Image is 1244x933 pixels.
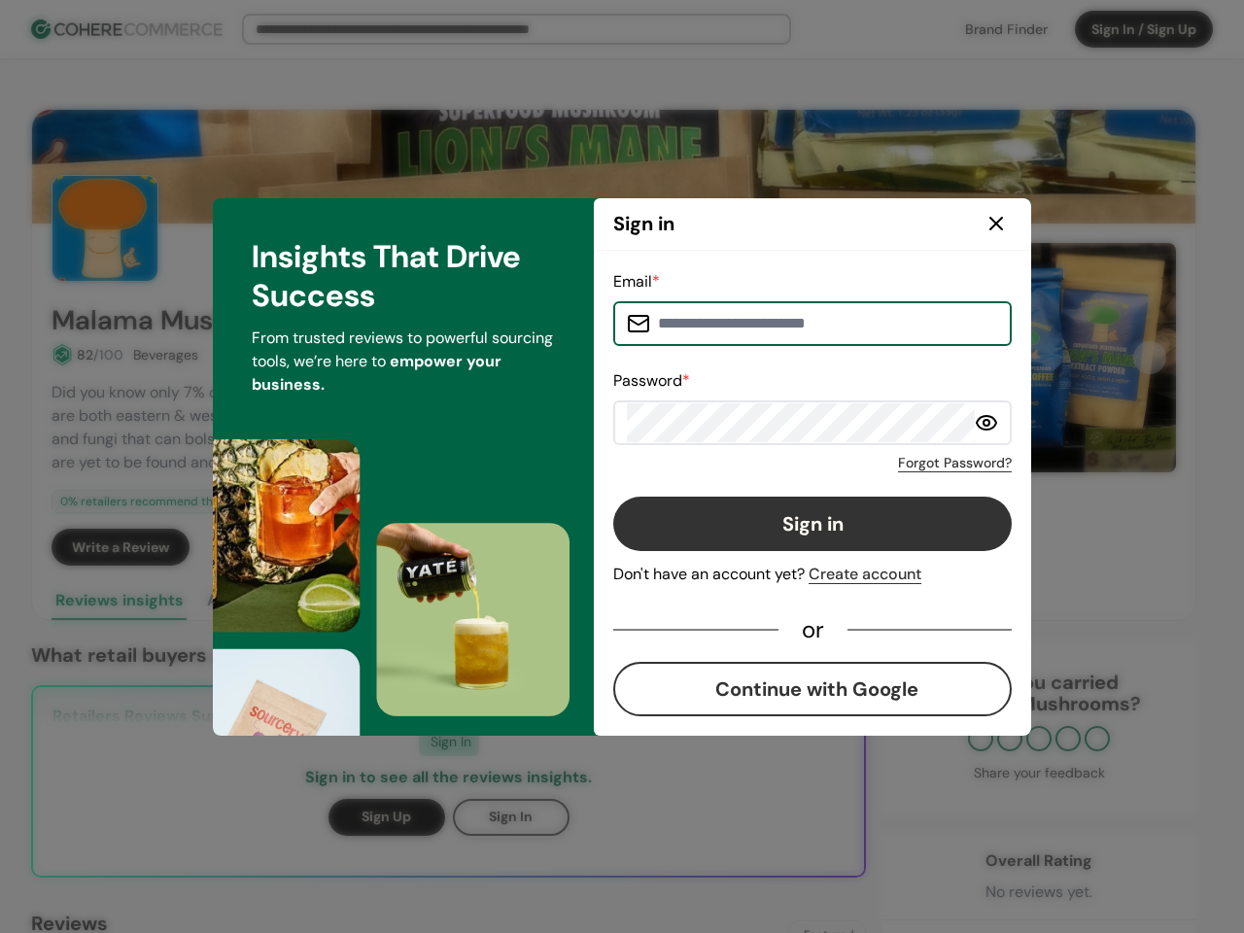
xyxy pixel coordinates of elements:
[252,327,555,397] p: From trusted reviews to powerful sourcing tools, we’re here to
[613,662,1012,716] button: Continue with Google
[898,453,1012,473] a: Forgot Password?
[252,351,501,395] span: empower your business.
[252,237,555,315] h3: Insights That Drive Success
[778,621,847,639] div: or
[613,209,674,238] h2: Sign in
[809,563,921,586] div: Create account
[613,563,1012,586] div: Don't have an account yet?
[613,497,1012,551] button: Sign in
[613,271,660,292] label: Email
[613,370,690,391] label: Password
